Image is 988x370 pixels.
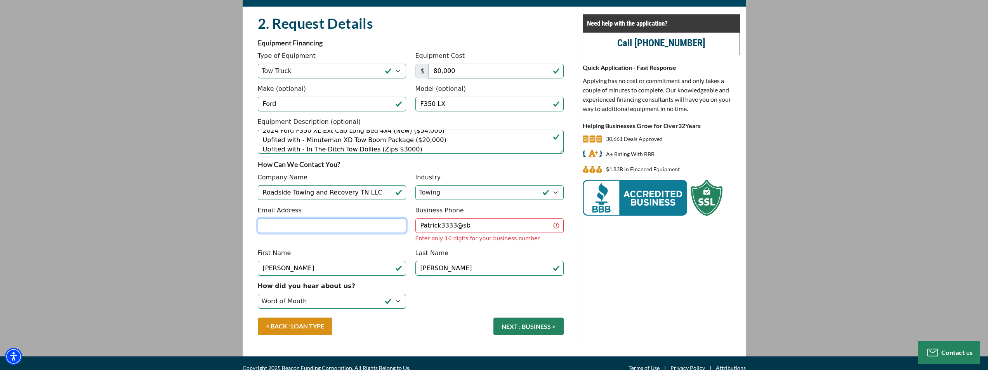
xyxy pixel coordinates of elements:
[678,122,685,129] span: 32
[606,134,663,144] p: 30,661 Deals Approved
[415,64,429,78] span: $
[258,51,316,61] label: Type of Equipment
[5,348,22,365] div: Accessibility Menu
[583,76,740,113] p: Applying has no cost or commitment and only takes a couple of minutes to complete. Our knowledgea...
[587,19,736,28] p: Need help with the application?
[583,180,722,216] img: BBB Acredited Business and SSL Protection
[415,173,441,182] label: Industry
[258,160,564,169] p: How Can We Contact You?
[617,37,705,49] a: call (847) 897-2499
[258,117,361,127] label: Equipment Description (optional)
[258,84,306,94] label: Make (optional)
[415,51,465,61] label: Equipment Cost
[258,206,302,215] label: Email Address
[258,173,307,182] label: Company Name
[918,341,980,364] button: Contact us
[941,349,973,356] span: Contact us
[258,281,356,291] label: How did you hear about us?
[583,63,740,72] p: Quick Application - Fast Response
[415,84,466,94] label: Model (optional)
[583,121,740,130] p: Helping Businesses Grow for Over Years
[258,318,332,335] a: < BACK : LOAN TYPE
[606,165,680,174] p: $1,831,843,843 in Financed Equipment
[258,248,291,258] label: First Name
[415,281,533,312] iframe: reCAPTCHA
[493,318,564,335] button: NEXT : BUSINESS >
[415,235,564,243] div: Enter only 10 digits for your business number.
[415,206,464,215] label: Business Phone
[606,149,655,159] p: A+ Rating With BBB
[258,14,564,32] h2: 2. Request Details
[258,38,564,47] p: Equipment Financing
[415,248,449,258] label: Last Name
